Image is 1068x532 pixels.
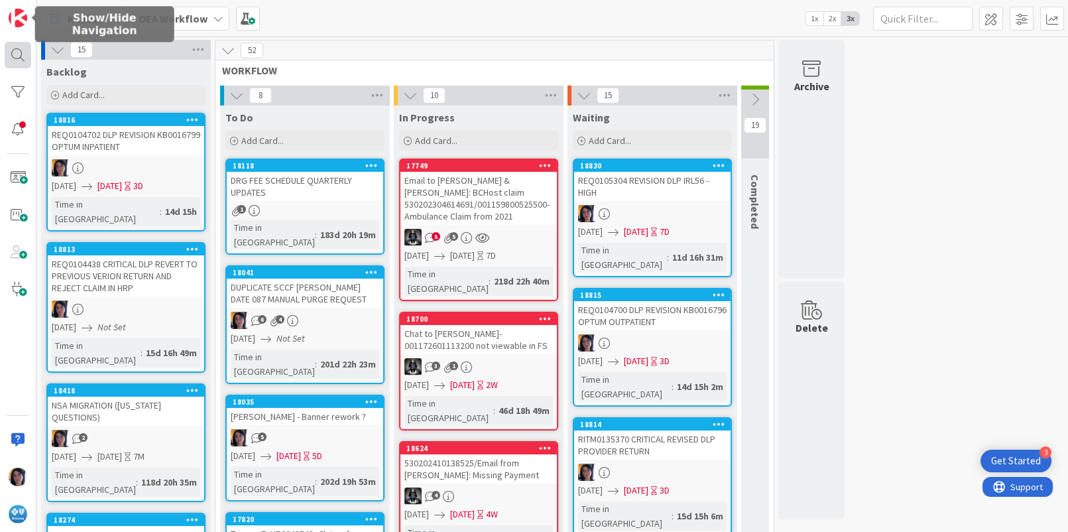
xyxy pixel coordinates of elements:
div: 18815 [580,291,731,300]
span: 5 [432,232,440,241]
span: Add Card... [589,135,631,147]
span: 3 [432,362,440,370]
div: Chat to [PERSON_NAME]- 001172601113200 not viewable in FS [400,325,557,354]
span: 10 [423,88,445,103]
img: TC [231,312,248,329]
div: TC [48,430,204,447]
span: [DATE] [52,450,76,464]
div: 3D [660,354,670,368]
div: 18118 [233,161,383,170]
div: Get Started [991,454,1041,468]
div: 202d 19h 53m [317,474,379,489]
span: 52 [241,42,263,58]
span: [DATE] [578,354,603,368]
div: TC [48,159,204,176]
span: [DATE] [624,354,648,368]
div: 15d 16h 49m [143,346,200,360]
h5: Show/Hide Navigation [40,11,169,36]
span: Backlog [46,65,87,78]
img: KG [404,229,422,246]
div: 18624 [406,444,557,453]
div: Time in [GEOGRAPHIC_DATA] [578,243,667,272]
img: TC [578,334,595,352]
span: [DATE] [404,507,429,521]
div: 530202410138525/Email from [PERSON_NAME]: Missing Payment [400,454,557,484]
div: 18624 [400,442,557,454]
div: 18830REQ0105304 REVISION DLP IRL56 - HIGH [574,160,731,201]
div: 14d 15h 2m [674,379,727,394]
div: TC [574,464,731,481]
span: Add Card... [241,135,284,147]
span: [DATE] [52,320,76,334]
div: 7M [133,450,145,464]
span: [DATE] [97,179,122,193]
div: KG [400,229,557,246]
a: 18815REQ0104700 DLP REVISION KB0016796 OPTUM OUTPATIENTTC[DATE][DATE]3DTime in [GEOGRAPHIC_DATA]:... [573,288,732,407]
span: 1 [449,362,458,370]
div: NSA MIGRATION ([US_STATE] QUESTIONS) [48,397,204,426]
div: 18816 [48,114,204,126]
div: TC [227,312,383,329]
span: 15 [70,42,93,58]
img: TC [231,429,248,446]
span: WORKFLOW [222,64,757,77]
div: 18813 [48,243,204,255]
div: 18274 [54,515,204,525]
div: 17749 [406,161,557,170]
span: Completed [748,174,762,229]
a: 18830REQ0105304 REVISION DLP IRL56 - HIGHTC[DATE][DATE]7DTime in [GEOGRAPHIC_DATA]:11d 16h 31m [573,159,732,277]
div: 218d 22h 40m [491,274,553,289]
a: 18418NSA MIGRATION ([US_STATE] QUESTIONS)TC[DATE][DATE]7MTime in [GEOGRAPHIC_DATA]:118d 20h 35m [46,383,206,502]
div: 18815REQ0104700 DLP REVISION KB0016796 OPTUM OUTPATIENT [574,289,731,330]
span: : [672,509,674,523]
a: 18816REQ0104702 DLP REVISION KB0016799 OPTUM INPATIENTTC[DATE][DATE]3DTime in [GEOGRAPHIC_DATA]:1... [46,113,206,232]
div: [PERSON_NAME] - Banner rework ? [227,408,383,425]
span: 2x [823,12,841,25]
div: TC [574,205,731,222]
div: 18815 [574,289,731,301]
span: : [667,250,669,265]
div: 18816REQ0104702 DLP REVISION KB0016799 OPTUM INPATIENT [48,114,204,155]
span: 4 [276,315,284,324]
div: Time in [GEOGRAPHIC_DATA] [52,197,160,226]
div: 18830 [580,161,731,170]
i: Not Set [276,332,305,344]
span: 4 [432,491,440,499]
span: To Do [225,111,253,124]
div: 15d 15h 6m [674,509,727,523]
div: DUPLICATE SCCF [PERSON_NAME] DATE 087 MANUAL PURGE REQUEST [227,279,383,308]
div: Open Get Started checklist, remaining modules: 3 [980,450,1051,472]
span: 6 [258,315,267,324]
img: KG [404,488,422,505]
span: [DATE] [624,484,648,498]
span: : [136,475,138,490]
span: In Progress [399,111,455,124]
div: REQ0104702 DLP REVISION KB0016799 OPTUM INPATIENT [48,126,204,155]
div: 17749 [400,160,557,172]
div: 18041 [227,267,383,279]
div: 11d 16h 31m [669,250,727,265]
span: 8 [249,88,272,103]
div: 18814RITM0135370 CRITICAL REVISED DLP PROVIDER RETURN [574,419,731,460]
a: 18118DRG FEE SCHEDULE QUARTERLY UPDATESTime in [GEOGRAPHIC_DATA]:183d 20h 19m [225,159,385,255]
div: TC [227,429,383,446]
span: [DATE] [231,332,255,346]
div: TC [48,300,204,318]
span: 1x [805,12,823,25]
div: 18700Chat to [PERSON_NAME]- 001172601113200 not viewable in FS [400,313,557,354]
span: [DATE] [276,449,301,463]
a: 18700Chat to [PERSON_NAME]- 001172601113200 not viewable in FSKG[DATE][DATE]2WTime in [GEOGRAPHIC... [399,312,558,431]
div: 18418 [48,385,204,397]
span: 2 [79,433,88,442]
div: 183d 20h 19m [317,228,379,242]
img: avatar [9,505,27,523]
div: Time in [GEOGRAPHIC_DATA] [404,396,493,425]
div: KG [400,488,557,505]
span: [DATE] [450,378,475,392]
div: 3D [133,179,143,193]
span: Support [28,2,60,18]
div: Time in [GEOGRAPHIC_DATA] [231,220,315,249]
span: : [493,403,495,418]
div: 18274 [48,514,204,526]
span: [DATE] [52,179,76,193]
